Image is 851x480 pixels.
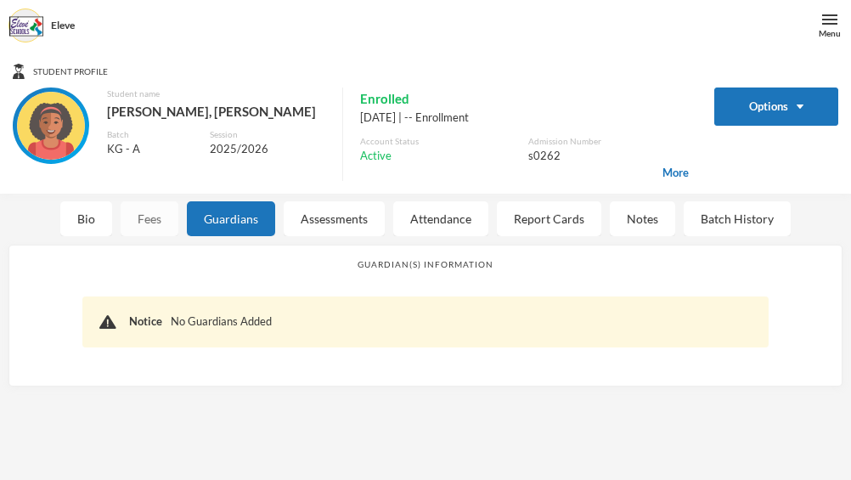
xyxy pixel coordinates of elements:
img: logo [9,9,43,43]
div: Menu [819,27,841,40]
span: More [662,165,689,182]
span: Enrolled [360,88,409,110]
div: s0262 [528,148,689,165]
img: STUDENT [17,92,85,160]
div: Batch History [684,201,791,236]
span: Notice [129,314,162,328]
div: Account Status [360,135,521,148]
div: Attendance [393,201,488,236]
div: Guardians [187,201,275,236]
span: Active [360,148,392,165]
div: Student name [107,88,325,100]
div: Admission Number [528,135,689,148]
div: [PERSON_NAME], [PERSON_NAME] [107,100,325,122]
div: Batch [107,128,197,141]
div: No Guardians Added [129,313,752,330]
div: Notes [610,201,675,236]
div: Assessments [284,201,385,236]
div: [DATE] | -- Enrollment [360,110,690,127]
div: Guardian(s) Information [22,258,829,271]
div: KG - A [107,141,197,158]
div: 2025/2026 [210,141,325,158]
img: ! [99,315,116,330]
span: Student Profile [33,65,108,78]
div: Fees [121,201,178,236]
div: Eleve [51,18,75,33]
div: Session [210,128,325,141]
div: Report Cards [497,201,601,236]
div: Bio [60,201,112,236]
button: Options [714,88,838,126]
